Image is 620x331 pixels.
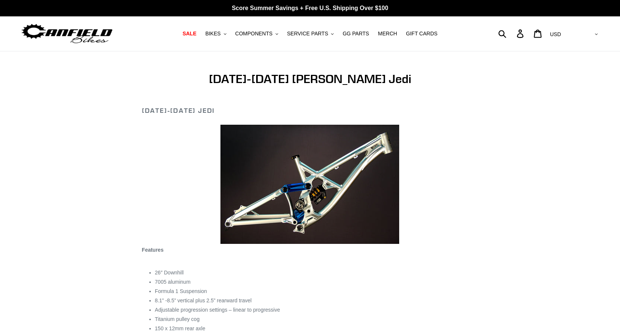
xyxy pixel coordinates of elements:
strong: Features [142,247,163,253]
span: GG PARTS [343,31,369,37]
li: Formula 1 Suspension [155,287,478,295]
li: 7005 aluminum [155,278,478,286]
span: COMPONENTS [235,31,273,37]
li: Adjustable progression settings – linear to progressive [155,306,478,314]
span: BIKES [205,31,220,37]
span: SERVICE PARTS [287,31,328,37]
input: Search [502,25,521,42]
span: MERCH [378,31,397,37]
a: GG PARTS [339,29,373,39]
h1: [DATE]-[DATE] [PERSON_NAME] Jedi [142,72,478,86]
button: BIKES [201,29,230,39]
li: 8.1” -8.5” vertical plus 2.5” rearward travel [155,297,478,305]
span: SALE [182,31,196,37]
a: SALE [179,29,200,39]
span: GIFT CARDS [406,31,438,37]
li: 26″ Downhill [155,269,478,277]
button: SERVICE PARTS [283,29,337,39]
li: Titanium pulley cog [155,315,478,323]
h2: [DATE]-[DATE] Jedi [142,106,478,115]
button: COMPONENTS [232,29,282,39]
a: GIFT CARDS [402,29,441,39]
img: Canfield Bikes [20,22,114,45]
a: MERCH [374,29,401,39]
